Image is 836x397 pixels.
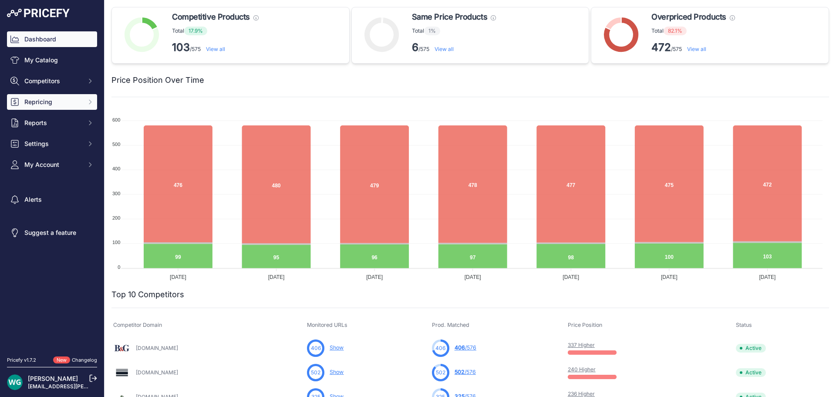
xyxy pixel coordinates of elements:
tspan: [DATE] [170,274,186,280]
span: 406 [311,344,321,352]
span: 82.1% [664,27,687,35]
span: Competitor Domain [113,322,162,328]
strong: 6 [412,41,418,54]
span: 406 [455,344,465,351]
span: Competitors [24,77,81,85]
a: Suggest a feature [7,225,97,241]
a: 502/576 [455,369,476,375]
span: Repricing [24,98,81,106]
a: View all [687,46,706,52]
span: Competitive Products [172,11,250,23]
h2: Top 10 Competitors [111,288,184,301]
span: My Account [24,160,81,169]
p: /575 [172,41,259,54]
span: Reports [24,119,81,127]
span: Overpriced Products [651,11,726,23]
span: 502 [436,369,445,377]
img: Pricefy Logo [7,9,70,17]
span: Monitored URLs [307,322,347,328]
a: 406/576 [455,344,476,351]
tspan: 600 [112,117,120,122]
p: /575 [412,41,496,54]
strong: 103 [172,41,190,54]
tspan: [DATE] [759,274,776,280]
a: [DOMAIN_NAME] [136,369,178,376]
div: Pricefy v1.7.2 [7,356,36,364]
a: View all [206,46,225,52]
span: Price Position [568,322,602,328]
a: Alerts [7,192,97,207]
a: Changelog [72,357,97,363]
p: Total [412,27,496,35]
span: 502 [311,369,320,377]
a: [EMAIL_ADDRESS][PERSON_NAME][DOMAIN_NAME] [28,383,162,390]
p: /575 [651,41,735,54]
a: My Catalog [7,52,97,68]
span: 1% [424,27,440,35]
a: Dashboard [7,31,97,47]
a: 337 Higher [568,342,595,348]
strong: 472 [651,41,671,54]
tspan: 400 [112,166,120,171]
a: Show [330,344,344,351]
a: View all [435,46,454,52]
button: Reports [7,115,97,131]
a: [PERSON_NAME] [28,375,78,382]
tspan: 300 [112,191,120,196]
h2: Price Position Over Time [111,74,204,86]
tspan: [DATE] [268,274,285,280]
span: Status [736,322,752,328]
tspan: 100 [112,240,120,245]
span: 502 [455,369,465,375]
a: 240 Higher [568,366,596,373]
span: Active [736,368,766,377]
span: New [53,356,70,364]
tspan: [DATE] [465,274,481,280]
button: Competitors [7,73,97,89]
a: [DOMAIN_NAME] [136,345,178,351]
p: Total [651,27,735,35]
button: Settings [7,136,97,152]
tspan: [DATE] [366,274,383,280]
span: Same Price Products [412,11,487,23]
span: Active [736,344,766,353]
button: Repricing [7,94,97,110]
a: 236 Higher [568,390,595,397]
tspan: [DATE] [661,274,678,280]
tspan: [DATE] [563,274,579,280]
tspan: 0 [118,265,120,270]
button: My Account [7,157,97,173]
span: 17.9% [184,27,207,35]
a: Show [330,369,344,375]
tspan: 200 [112,215,120,221]
span: Prod. Matched [432,322,469,328]
nav: Sidebar [7,31,97,346]
p: Total [172,27,259,35]
span: 406 [435,344,445,352]
span: Settings [24,139,81,148]
tspan: 500 [112,142,120,147]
